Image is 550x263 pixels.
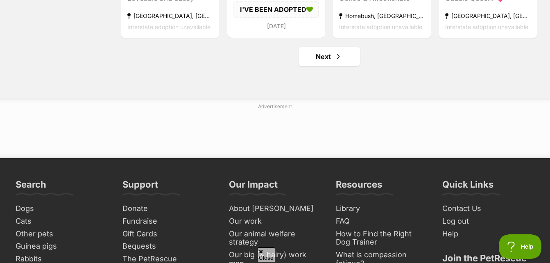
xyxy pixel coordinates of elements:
[333,215,431,228] a: FAQ
[127,23,210,30] span: Interstate adoption unavailable
[439,215,538,228] a: Log out
[439,228,538,240] a: Help
[12,202,111,215] a: Dogs
[445,10,531,21] div: [GEOGRAPHIC_DATA], [GEOGRAPHIC_DATA]
[333,202,431,215] a: Library
[119,240,218,253] a: Bequests
[257,247,275,262] span: Close
[127,10,213,21] div: [GEOGRAPHIC_DATA], [GEOGRAPHIC_DATA]
[12,215,111,228] a: Cats
[442,179,493,195] h3: Quick Links
[333,228,431,249] a: How to Find the Right Dog Trainer
[12,240,111,253] a: Guinea pigs
[499,234,542,259] iframe: Help Scout Beacon - Open
[233,21,319,32] div: [DATE]
[336,179,382,195] h3: Resources
[445,23,528,30] span: Interstate adoption unavailable
[339,23,422,30] span: Interstate adoption unavailable
[233,1,319,18] div: I'VE BEEN ADOPTED
[12,228,111,240] a: Other pets
[119,228,218,240] a: Gift Cards
[339,10,425,21] div: Homebush, [GEOGRAPHIC_DATA]
[226,215,324,228] a: Our work
[226,228,324,249] a: Our animal welfare strategy
[16,179,46,195] h3: Search
[119,215,218,228] a: Fundraise
[299,47,360,66] a: Next page
[120,47,538,66] nav: Pagination
[119,202,218,215] a: Donate
[122,179,158,195] h3: Support
[439,202,538,215] a: Contact Us
[229,179,278,195] h3: Our Impact
[226,202,324,215] a: About [PERSON_NAME]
